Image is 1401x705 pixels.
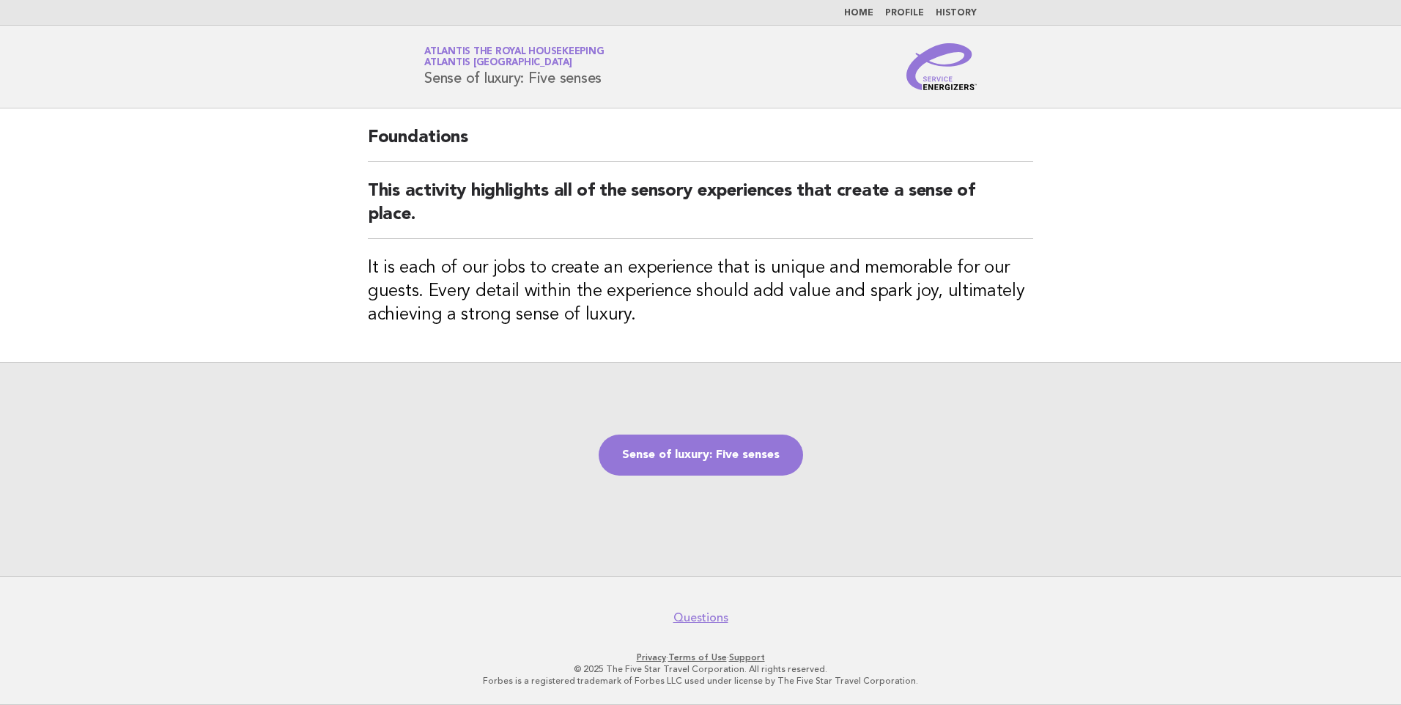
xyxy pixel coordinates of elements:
[729,652,765,662] a: Support
[668,652,727,662] a: Terms of Use
[368,126,1033,162] h2: Foundations
[637,652,666,662] a: Privacy
[424,59,572,68] span: Atlantis [GEOGRAPHIC_DATA]
[599,435,803,476] a: Sense of luxury: Five senses
[424,48,604,86] h1: Sense of luxury: Five senses
[252,675,1149,687] p: Forbes is a registered trademark of Forbes LLC used under license by The Five Star Travel Corpora...
[368,180,1033,239] h2: This activity highlights all of the sensory experiences that create a sense of place.
[885,9,924,18] a: Profile
[252,652,1149,663] p: · ·
[936,9,977,18] a: History
[673,610,728,625] a: Questions
[424,47,604,67] a: Atlantis the Royal HousekeepingAtlantis [GEOGRAPHIC_DATA]
[844,9,873,18] a: Home
[906,43,977,90] img: Service Energizers
[368,256,1033,327] h3: It is each of our jobs to create an experience that is unique and memorable for our guests. Every...
[252,663,1149,675] p: © 2025 The Five Star Travel Corporation. All rights reserved.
